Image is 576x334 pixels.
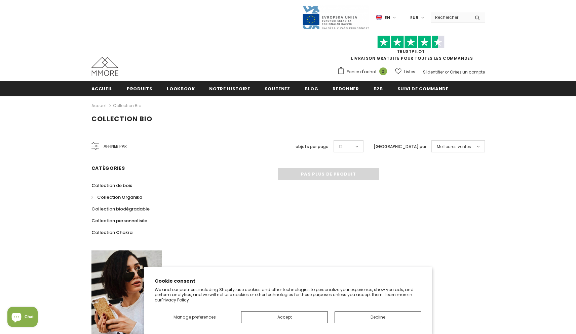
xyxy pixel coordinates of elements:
[91,229,132,236] span: Collection Chakra
[302,14,369,20] a: Javni Razpis
[113,103,141,108] a: Collection Bio
[395,66,415,78] a: Listes
[91,227,132,238] a: Collection Chakra
[410,14,418,21] span: EUR
[167,81,195,96] a: Lookbook
[91,114,152,124] span: Collection Bio
[423,69,444,75] a: S'identifier
[209,86,250,92] span: Notre histoire
[265,81,290,96] a: soutenez
[337,67,390,77] a: Panier d'achat 0
[241,311,328,323] button: Accept
[376,15,382,20] img: i-lang-1.png
[91,102,107,110] a: Accueil
[209,81,250,96] a: Notre histoire
[302,5,369,30] img: Javni Razpis
[167,86,195,92] span: Lookbook
[335,311,421,323] button: Decline
[333,86,359,92] span: Redonner
[347,68,377,75] span: Panier d'achat
[127,81,152,96] a: Produits
[91,206,150,212] span: Collection biodégradable
[397,86,449,92] span: Suivi de commande
[377,36,445,49] img: Faites confiance aux étoiles pilotes
[91,215,147,227] a: Collection personnalisée
[450,69,485,75] a: Créez un compte
[397,81,449,96] a: Suivi de commande
[374,81,383,96] a: B2B
[305,81,318,96] a: Blog
[91,165,125,172] span: Catégories
[91,218,147,224] span: Collection personnalisée
[445,69,449,75] span: or
[127,86,152,92] span: Produits
[91,81,113,96] a: Accueil
[91,182,132,189] span: Collection de bois
[404,68,415,75] span: Listes
[155,278,421,285] h2: Cookie consent
[91,203,150,215] a: Collection biodégradable
[91,86,113,92] span: Accueil
[397,49,425,54] a: TrustPilot
[337,39,485,61] span: LIVRAISON GRATUITE POUR TOUTES LES COMMANDES
[97,194,142,200] span: Collection Organika
[155,311,234,323] button: Manage preferences
[265,86,290,92] span: soutenez
[374,143,426,150] label: [GEOGRAPHIC_DATA] par
[155,287,421,303] p: We and our partners, including Shopify, use cookies and other technologies to personalize your ex...
[296,143,329,150] label: objets par page
[339,143,343,150] span: 12
[174,314,216,320] span: Manage preferences
[333,81,359,96] a: Redonner
[161,297,189,303] a: Privacy Policy
[91,57,118,76] img: Cas MMORE
[104,143,127,150] span: Affiner par
[379,67,387,75] span: 0
[91,191,142,203] a: Collection Organika
[5,307,40,329] inbox-online-store-chat: Shopify online store chat
[91,180,132,191] a: Collection de bois
[437,143,471,150] span: Meilleures ventes
[431,12,470,22] input: Search Site
[385,14,390,21] span: en
[305,86,318,92] span: Blog
[374,86,383,92] span: B2B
